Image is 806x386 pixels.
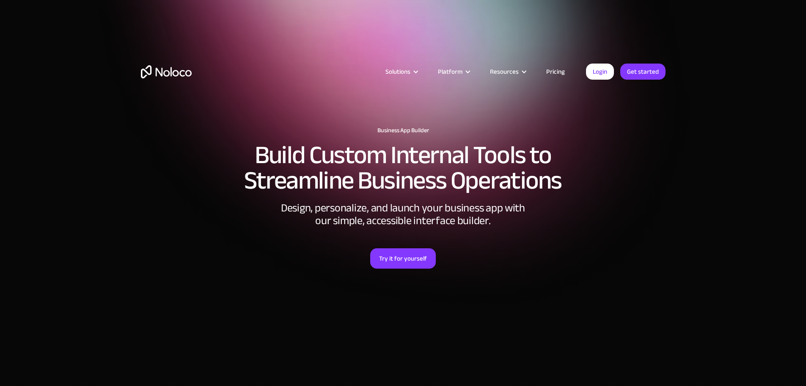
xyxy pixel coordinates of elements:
div: Design, personalize, and launch your business app with our simple, accessible interface builder. [276,202,530,227]
a: Login [586,64,614,80]
a: Get started [620,64,666,80]
div: Resources [479,66,536,77]
div: Platform [427,66,479,77]
h1: Business App Builder [141,127,666,134]
a: Pricing [536,66,575,77]
h2: Build Custom Internal Tools to Streamline Business Operations [141,142,666,193]
div: Solutions [385,66,410,77]
a: Try it for yourself [370,248,436,269]
a: home [141,65,192,78]
div: Platform [438,66,462,77]
div: Resources [490,66,519,77]
div: Solutions [375,66,427,77]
